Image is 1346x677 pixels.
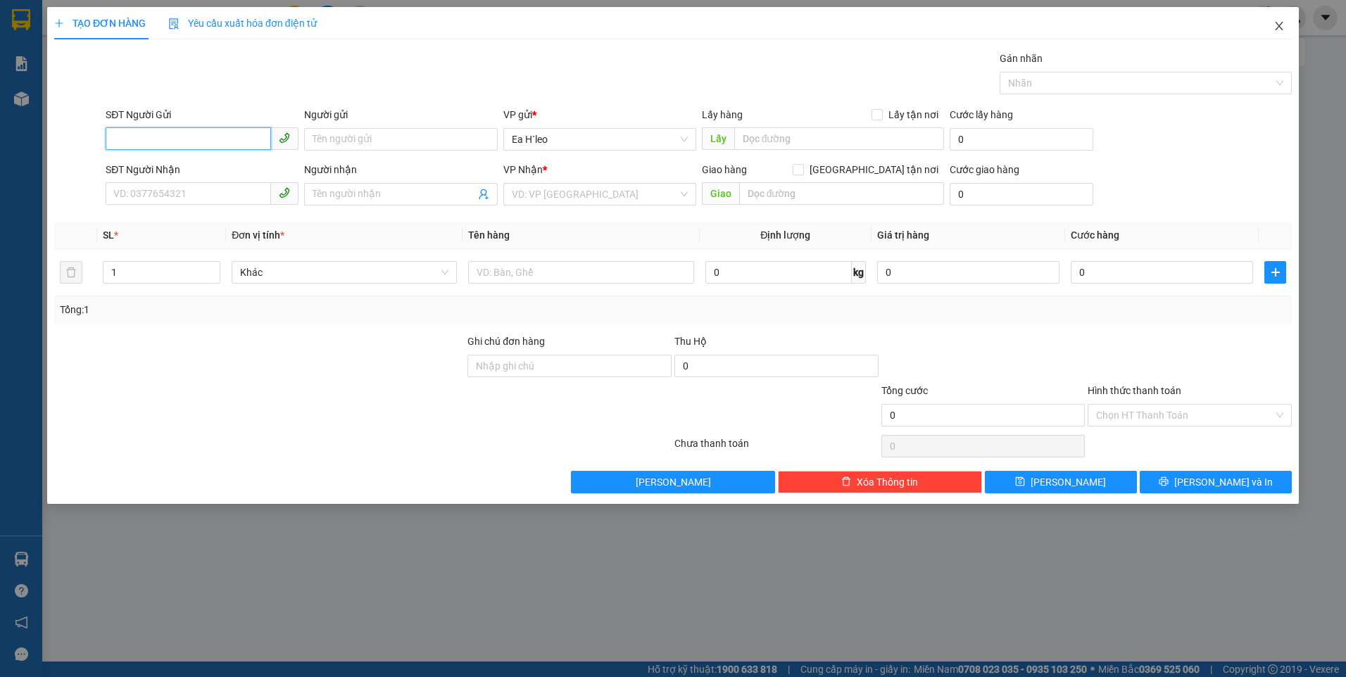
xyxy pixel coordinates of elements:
button: plus [1264,261,1286,284]
span: kg [852,261,866,284]
span: VP Nhận [503,164,543,175]
span: Định lượng [760,229,810,241]
span: Giao hàng [702,164,747,175]
span: [GEOGRAPHIC_DATA] tận nơi [804,162,944,177]
span: phone [279,187,290,198]
span: Giá trị hàng [877,229,929,241]
span: Tên hàng [468,229,510,241]
span: save [1015,476,1025,488]
span: Giao [702,182,739,205]
span: Thu Hộ [674,336,707,347]
div: Tổng: 1 [60,302,520,317]
input: Dọc đường [739,182,945,205]
div: SĐT Người Nhận [106,162,298,177]
input: Cước lấy hàng [950,128,1093,151]
button: [PERSON_NAME] [571,471,775,493]
span: plus [54,18,64,28]
div: Người nhận [304,162,497,177]
button: printer[PERSON_NAME] và In [1140,471,1292,493]
span: Đơn vị tính [232,229,284,241]
span: [PERSON_NAME] [1031,474,1106,490]
span: printer [1159,476,1169,488]
button: deleteXóa Thông tin [778,471,982,493]
input: VD: Bàn, Ghế [468,261,693,284]
span: Lấy hàng [702,109,743,120]
label: Gán nhãn [1000,53,1043,64]
span: [PERSON_NAME] và In [1174,474,1273,490]
label: Ghi chú đơn hàng [467,336,545,347]
div: Người gửi [304,107,497,122]
span: Cước hàng [1071,229,1119,241]
span: Lấy [702,127,734,150]
button: save[PERSON_NAME] [985,471,1137,493]
button: delete [60,261,82,284]
span: SL [103,229,114,241]
input: 0 [877,261,1059,284]
div: Chưa thanh toán [673,436,880,460]
label: Hình thức thanh toán [1088,385,1181,396]
span: Ea H`leo [512,129,688,150]
span: delete [841,476,851,488]
span: Tổng cước [881,385,928,396]
img: icon [168,18,180,30]
div: SĐT Người Gửi [106,107,298,122]
label: Cước giao hàng [950,164,1019,175]
button: Close [1259,7,1299,46]
div: VP gửi [503,107,696,122]
input: Cước giao hàng [950,183,1093,205]
input: Dọc đường [734,127,945,150]
span: Khác [240,262,448,283]
span: phone [279,132,290,144]
span: [PERSON_NAME] [636,474,711,490]
span: plus [1265,267,1285,278]
span: close [1273,20,1285,32]
input: Ghi chú đơn hàng [467,355,672,377]
span: Yêu cầu xuất hóa đơn điện tử [168,18,317,29]
span: user-add [478,189,489,200]
span: Xóa Thông tin [857,474,918,490]
span: Lấy tận nơi [883,107,944,122]
span: TẠO ĐƠN HÀNG [54,18,146,29]
label: Cước lấy hàng [950,109,1013,120]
